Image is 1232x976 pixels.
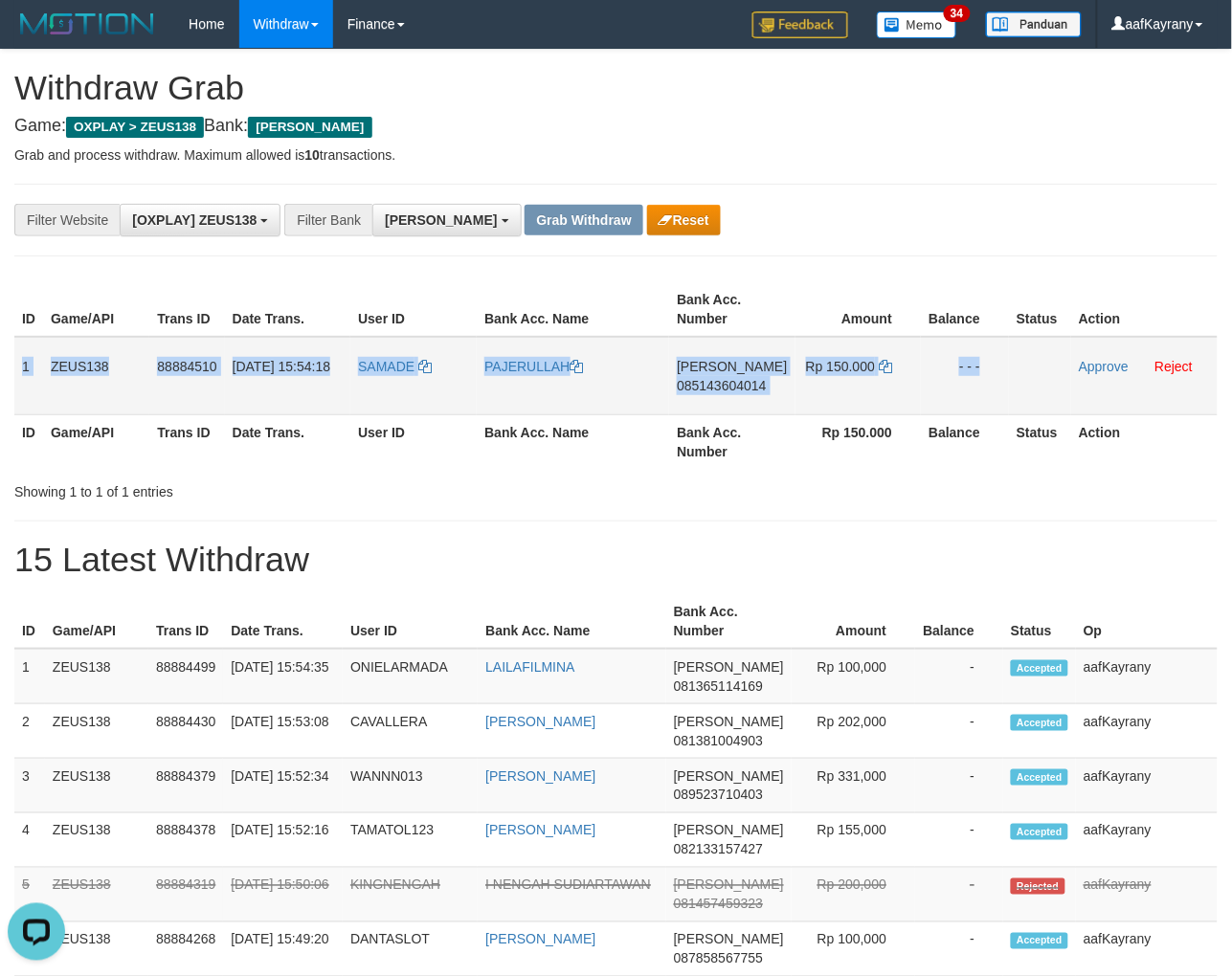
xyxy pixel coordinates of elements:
[944,5,970,22] span: 34
[806,359,875,374] span: Rp 150.000
[674,714,784,729] span: [PERSON_NAME]
[1076,813,1218,868] td: aafKayrany
[343,868,478,922] td: KINGNENGAH
[45,594,148,649] th: Game/API
[485,659,574,675] a: LAILAFILMINA
[674,787,763,803] span: Copy 089523710403 to clipboard
[485,932,595,947] a: [PERSON_NAME]
[233,359,330,374] span: [DATE] 15:54:18
[795,282,922,337] th: Amount
[1009,414,1071,469] th: Status
[223,759,343,813] td: [DATE] 15:52:34
[14,204,120,236] div: Filter Website
[1011,878,1064,895] span: Rejected
[1011,769,1068,786] span: Accepted
[149,282,224,337] th: Trans ID
[14,704,45,759] td: 2
[485,768,595,784] a: [PERSON_NAME]
[877,11,957,38] img: Button%20Memo.svg
[915,649,1003,704] td: -
[223,649,343,704] td: [DATE] 15:54:35
[14,868,45,922] td: 5
[674,823,784,838] span: [PERSON_NAME]
[485,877,651,893] a: I NENGAH SUDIARTAWAN
[350,414,477,469] th: User ID
[674,877,784,893] span: [PERSON_NAME]
[149,414,224,469] th: Trans ID
[1079,359,1129,374] a: Approve
[225,414,350,469] th: Date Trans.
[647,205,721,235] button: Reset
[915,813,1003,868] td: -
[343,759,478,813] td: WANNN013
[343,813,478,868] td: TAMATOL123
[43,337,149,415] td: ZEUS138
[921,414,1009,469] th: Balance
[1076,704,1218,759] td: aafKayrany
[986,11,1082,37] img: panduan.png
[921,282,1009,337] th: Balance
[148,868,223,922] td: 88884319
[14,541,1218,579] h1: 15 Latest Withdraw
[478,594,665,649] th: Bank Acc. Name
[45,813,148,868] td: ZEUS138
[66,117,204,138] span: OXPLAY > ZEUS138
[677,378,766,393] span: Copy 085143604014 to clipboard
[1076,868,1218,922] td: aafKayrany
[372,204,521,236] button: [PERSON_NAME]
[1076,759,1218,813] td: aafKayrany
[792,704,915,759] td: Rp 202,000
[1071,414,1218,469] th: Action
[1076,649,1218,704] td: aafKayrany
[343,594,478,649] th: User ID
[792,868,915,922] td: Rp 200,000
[358,359,432,374] a: SAMADE
[879,359,892,374] a: Copy 150000 to clipboard
[485,823,595,838] a: [PERSON_NAME]
[358,359,414,374] span: SAMADE
[674,768,784,784] span: [PERSON_NAME]
[120,204,280,236] button: [OXPLAY] ZEUS138
[792,759,915,813] td: Rp 331,000
[915,704,1003,759] td: -
[43,282,149,337] th: Game/API
[14,414,43,469] th: ID
[669,282,795,337] th: Bank Acc. Number
[1076,594,1218,649] th: Op
[14,69,1218,107] h1: Withdraw Grab
[14,117,1218,136] h4: Game: Bank:
[669,414,795,469] th: Bank Acc. Number
[45,868,148,922] td: ZEUS138
[477,414,669,469] th: Bank Acc. Name
[14,594,45,649] th: ID
[1003,594,1076,649] th: Status
[1011,824,1068,840] span: Accepted
[674,932,784,947] span: [PERSON_NAME]
[14,10,160,38] img: MOTION_logo.png
[674,897,763,912] span: Copy 081457459323 to clipboard
[1009,282,1071,337] th: Status
[343,649,478,704] td: ONIELARMADA
[915,759,1003,813] td: -
[45,704,148,759] td: ZEUS138
[525,205,642,235] button: Grab Withdraw
[1011,933,1068,949] span: Accepted
[304,147,320,163] strong: 10
[148,813,223,868] td: 88884378
[674,678,763,694] span: Copy 081365114169 to clipboard
[43,414,149,469] th: Game/API
[248,117,371,138] span: [PERSON_NAME]
[350,282,477,337] th: User ID
[148,759,223,813] td: 88884379
[132,212,257,228] span: [OXPLAY] ZEUS138
[674,951,763,966] span: Copy 087858567755 to clipboard
[284,204,372,236] div: Filter Bank
[14,145,1218,165] p: Grab and process withdraw. Maximum allowed is transactions.
[14,813,45,868] td: 4
[915,594,1003,649] th: Balance
[1071,282,1218,337] th: Action
[795,414,922,469] th: Rp 150.000
[14,475,499,501] div: Showing 1 to 1 of 1 entries
[14,759,45,813] td: 3
[792,813,915,868] td: Rp 155,000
